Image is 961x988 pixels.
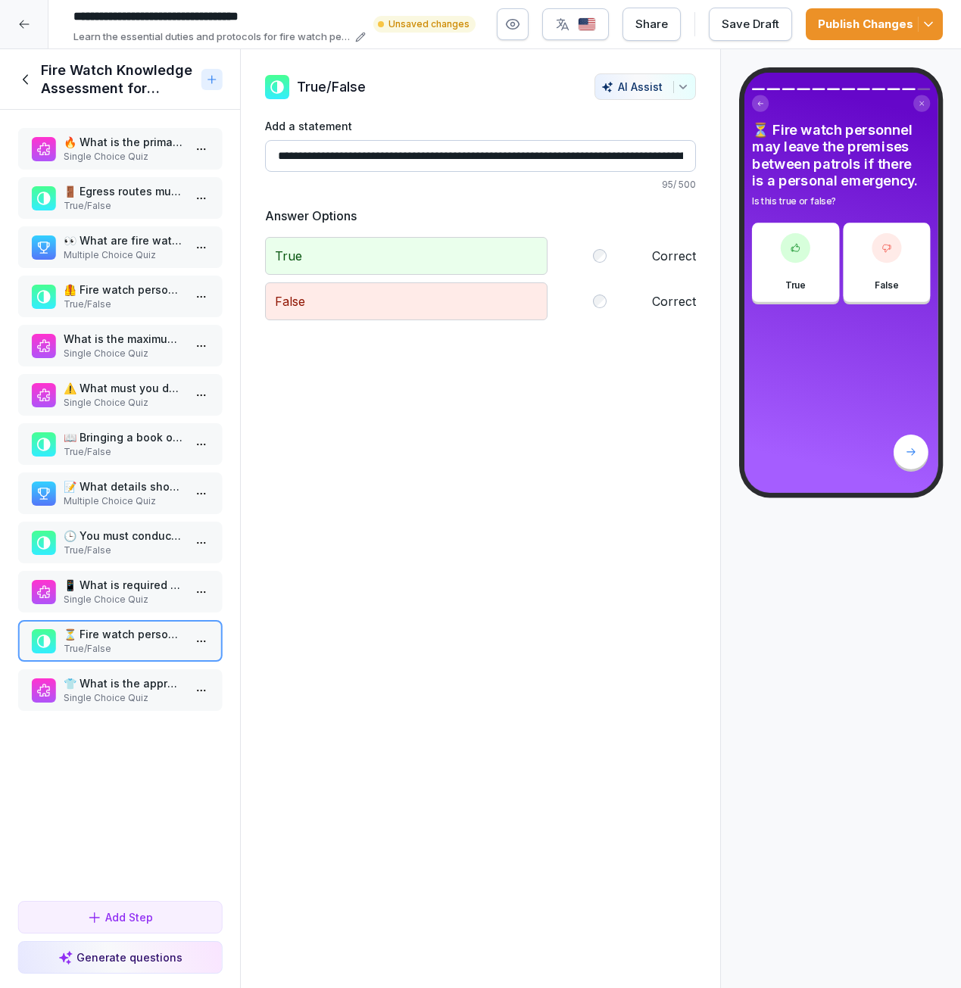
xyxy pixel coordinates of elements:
p: Single Choice Quiz [64,593,183,606]
p: True/False [297,76,366,97]
div: Generate questions [58,949,183,965]
label: Correct [652,292,696,310]
label: Correct [652,247,696,265]
h4: ⏳ Fire watch personnel may leave the premises between patrols if there is a personal emergency. [752,122,930,189]
div: 📱 What is required for notifying first responders during an emergency?Single Choice Quiz [18,571,222,612]
div: 🦺 Fire watch personnel must wear a yellow safety vest with 'Fire Watch' decals for identification... [18,276,222,317]
p: 🔥 What is the primary reason for conducting a fire watch? [64,134,183,150]
p: True/False [64,445,183,459]
p: Multiple Choice Quiz [64,248,183,262]
p: Single Choice Quiz [64,150,183,164]
button: Generate questions [18,941,222,974]
p: True/False [64,642,183,656]
div: Add Step [87,909,153,925]
p: 🦺 Fire watch personnel must wear a yellow safety vest with 'Fire Watch' decals for identification. [64,282,183,298]
p: Multiple Choice Quiz [64,494,183,508]
p: Learn the essential duties and protocols for fire watch personnel in apartment communities, inclu... [73,30,351,45]
button: Publish Changes [806,8,943,40]
p: True/False [64,298,183,311]
p: True [785,279,805,292]
p: 👀 What are fire watch personnel required to look for during patrols? Select all that apply. [64,232,183,248]
p: 95 / 500 [265,178,696,192]
div: Publish Changes [818,16,931,33]
div: Share [635,16,668,33]
div: 🚪 Egress routes must be clear, visible, and unobstructed during fire watch patrols.True/False [18,177,222,219]
img: us.svg [578,17,596,32]
p: False [265,282,548,320]
div: What is the maximum amount of time between the end of one patrol to the beginning of your next pa... [18,325,222,366]
div: ⚠️ What must you do immediately after completing each patrol?Single Choice Quiz [18,374,222,416]
div: 👀 What are fire watch personnel required to look for during patrols? Select all that apply.Multip... [18,226,222,268]
p: 👕 What is the appropriate dress code for fire watch personnel? [64,675,183,691]
button: AI Assist [594,73,696,100]
button: Share [622,8,681,41]
label: Add a statement [265,118,696,134]
button: Save Draft [709,8,792,41]
p: ⏳ Fire watch personnel may leave the premises between patrols if there is a personal emergency. [64,626,183,642]
p: True/False [64,544,183,557]
p: Unsaved changes [388,17,470,31]
div: 🔥 What is the primary reason for conducting a fire watch?Single Choice Quiz [18,128,222,170]
div: 📝 What details should a Fire Watch Log include? Select all that apply.Multiple Choice Quiz [18,472,222,514]
p: 📖 Bringing a book or unobtrusive item to pass the time between patrols is allowed. [64,429,183,445]
p: Is this true or false? [752,195,930,208]
p: False [875,279,898,292]
div: 👕 What is the appropriate dress code for fire watch personnel?Single Choice Quiz [18,669,222,711]
h5: Answer Options [265,207,696,225]
div: ⏳ Fire watch personnel may leave the premises between patrols if there is a personal emergency.Tr... [18,620,222,662]
p: ⚠️ What must you do immediately after completing each patrol? [64,380,183,396]
p: Single Choice Quiz [64,396,183,410]
p: 📱 What is required for notifying first responders during an emergency? [64,577,183,593]
div: 📖 Bringing a book or unobtrusive item to pass the time between patrols is allowed.True/False [18,423,222,465]
p: 📝 What details should a Fire Watch Log include? Select all that apply. [64,478,183,494]
p: Single Choice Quiz [64,691,183,705]
p: True [265,237,548,275]
p: What is the maximum amount of time between the end of one patrol to the beginning of your next pa... [64,331,183,347]
p: True/False [64,199,183,213]
div: 🕒 You must conduct your first patrol within 15 minutes of beginning your shift.True/False [18,522,222,563]
p: Single Choice Quiz [64,347,183,360]
p: 🚪 Egress routes must be clear, visible, and unobstructed during fire watch patrols. [64,183,183,199]
p: 🕒 You must conduct your first patrol within 15 minutes of beginning your shift. [64,528,183,544]
button: Add Step [18,901,222,933]
div: AI Assist [601,80,689,93]
h1: Fire Watch Knowledge Assessment for evaluating understanding and implementation of fire watch pro... [41,61,195,98]
div: Save Draft [722,16,779,33]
